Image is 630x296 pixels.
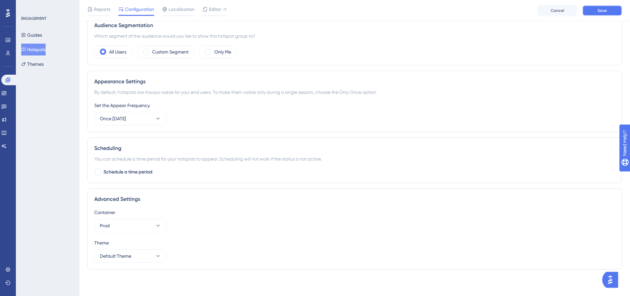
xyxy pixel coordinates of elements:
button: Cancel [537,5,577,16]
div: Which segment of the audience would you like to show this hotspot group to? [94,32,615,40]
button: Themes [21,58,44,70]
span: Schedule a time period [104,168,152,176]
span: Save [598,8,607,13]
div: Theme [94,239,615,247]
div: You can schedule a time period for your hotspots to appear. Scheduling will not work if the statu... [94,155,615,163]
div: Appearance Settings [94,78,615,86]
button: Save [582,5,622,16]
span: Localization [169,5,194,13]
button: Prod [94,219,167,232]
span: Prod [100,222,110,230]
label: Custom Segment [152,48,189,56]
div: Container [94,208,615,216]
label: All Users [109,48,126,56]
div: Set the Appear Frequency [94,101,615,109]
div: Audience Segmentation [94,21,615,29]
iframe: UserGuiding AI Assistant Launcher [602,270,622,290]
label: Only Me [214,48,231,56]
span: Configuration [125,5,154,13]
span: Reports [94,5,110,13]
button: Default Theme [94,249,167,263]
div: ENGAGEMENT [21,16,46,21]
button: Once [DATE] [94,112,167,125]
span: Default Theme [100,252,131,260]
span: Once [DATE] [100,115,126,123]
span: Need Help? [16,2,41,10]
button: Guides [21,29,42,41]
span: Editor [209,5,221,13]
div: Advanced Settings [94,195,615,203]
button: Hotspots [21,44,46,55]
div: By default, hotspots are Always visible for your end users. To make them visible only during a si... [94,88,615,96]
span: Cancel [551,8,564,13]
div: Scheduling [94,144,615,152]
